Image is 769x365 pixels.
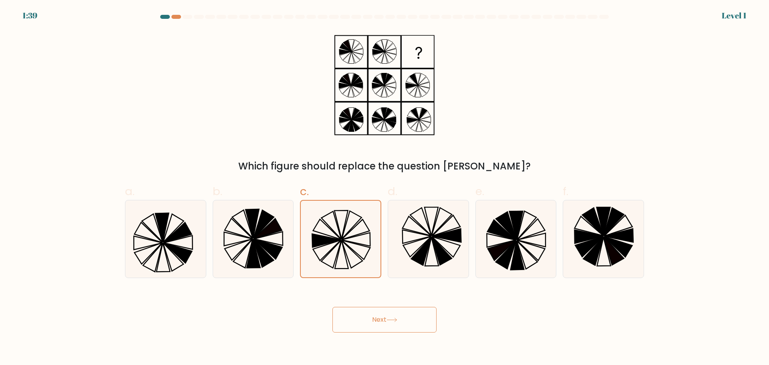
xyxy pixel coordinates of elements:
[722,10,747,22] div: Level 1
[22,10,37,22] div: 1:39
[130,159,639,173] div: Which figure should replace the question [PERSON_NAME]?
[475,184,484,199] span: e.
[125,184,135,199] span: a.
[300,184,309,199] span: c.
[563,184,568,199] span: f.
[332,307,437,333] button: Next
[388,184,397,199] span: d.
[213,184,222,199] span: b.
